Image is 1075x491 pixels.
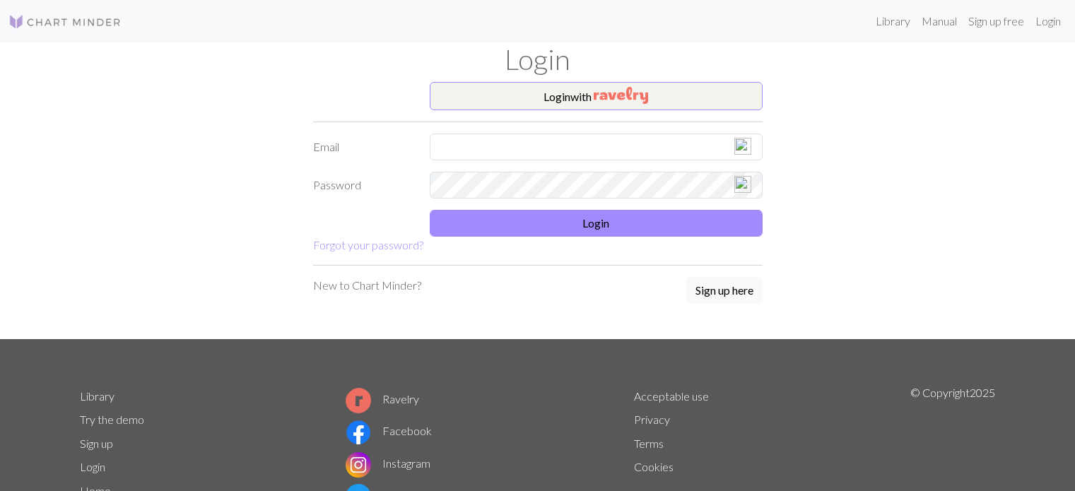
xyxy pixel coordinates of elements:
a: Facebook [346,424,432,437]
a: Manual [916,7,963,35]
img: Ravelry [594,87,648,104]
a: Instagram [346,456,430,470]
a: Acceptable use [634,389,709,403]
img: Facebook logo [346,420,371,445]
a: Login [1030,7,1067,35]
a: Login [80,460,105,473]
button: Sign up here [686,277,763,304]
a: Sign up free [963,7,1030,35]
img: npw-badge-icon-locked.svg [734,176,751,193]
button: Loginwith [430,82,763,110]
img: npw-badge-icon-locked.svg [734,138,751,155]
a: Privacy [634,413,670,426]
a: Library [80,389,114,403]
a: Ravelry [346,392,419,406]
a: Forgot your password? [313,238,423,252]
button: Login [430,210,763,237]
img: Ravelry logo [346,388,371,413]
a: Cookies [634,460,674,473]
a: Try the demo [80,413,144,426]
h1: Login [71,42,1004,76]
a: Library [870,7,916,35]
a: Sign up here [686,277,763,305]
p: New to Chart Minder? [313,277,421,294]
label: Password [305,172,421,199]
img: Instagram logo [346,452,371,478]
label: Email [305,134,421,160]
a: Terms [634,437,664,450]
a: Sign up [80,437,113,450]
img: Logo [8,13,122,30]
